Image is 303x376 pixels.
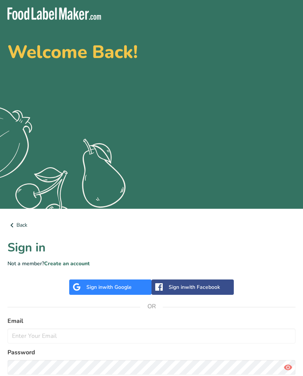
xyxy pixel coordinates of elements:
input: Enter Your Email [7,328,296,343]
a: Back [7,221,296,230]
label: Password [7,348,296,357]
h1: Sign in [7,239,296,257]
p: Not a member? [7,260,296,268]
span: with Google [102,284,132,291]
h2: Welcome Back! [7,43,296,61]
span: OR [140,295,163,318]
span: with Facebook [185,284,220,291]
div: Sign in [169,283,220,291]
div: Sign in [86,283,132,291]
label: Email [7,317,296,325]
a: Create an account [44,260,90,267]
img: Food Label Maker [7,7,101,20]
